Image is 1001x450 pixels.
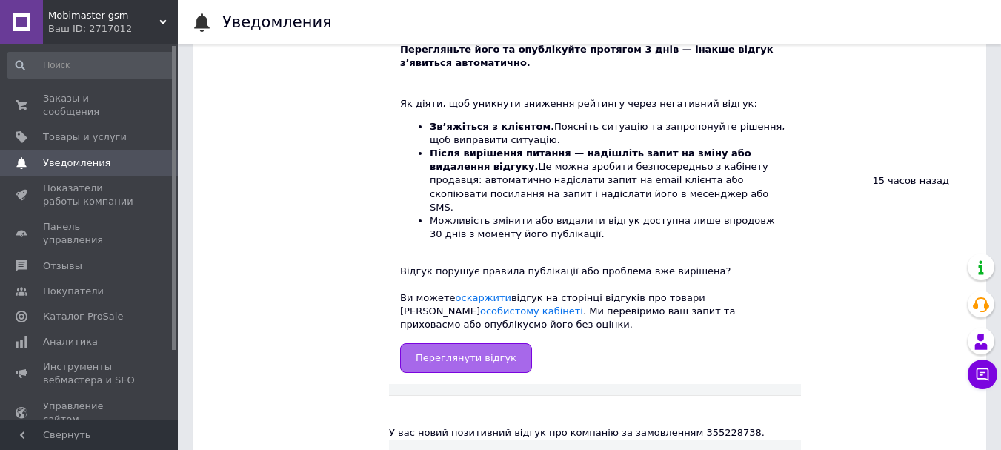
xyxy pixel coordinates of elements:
li: Можливість змінити або видалити відгук доступна лише впродовж 30 днів з моменту його публікації. [430,214,790,241]
a: особистому кабінеті [480,305,583,317]
div: Ваш ID: 2717012 [48,22,178,36]
div: Як діяти, щоб уникнути зниження рейтингу через негативний відгук: Відгук порушує правила публікац... [400,83,790,331]
b: Зв’яжіться з клієнтом. [430,121,554,132]
span: Уведомления [43,156,110,170]
span: Инструменты вебмастера и SEO [43,360,137,387]
li: Це можна зробити безпосередньо з кабінету продавця: автоматично надіслати запит на email клієнта ... [430,147,790,214]
span: Mobimaster-gsm [48,9,159,22]
div: [DATE] [DATE] ви отримали новий негативний відгук про компанію за замовленням 355610190. [400,2,790,372]
span: Покупатели [43,285,104,298]
span: Заказы и сообщения [43,92,137,119]
span: Управление сайтом [43,400,137,426]
button: Чат с покупателем [968,360,997,389]
b: Перегляньте його та опублікуйте протягом 3 днів — інакше відгук з’явиться автоматично. [400,44,774,68]
a: оскаржити [456,292,511,303]
b: Після вирішення питання — надішліть запит на зміну або видалення відгуку. [430,148,751,172]
span: Товары и услуги [43,130,127,144]
h1: Уведомления [222,13,332,31]
span: Переглянути відгук [416,352,516,363]
span: Панель управления [43,220,137,247]
a: Переглянути відгук [400,343,532,373]
span: Аналитика [43,335,98,348]
span: Отзывы [43,259,82,273]
span: Каталог ProSale [43,310,123,323]
li: Поясніть ситуацію та запропонуйте рішення, щоб виправити ситуацію. [430,120,790,147]
input: Поиск [7,52,175,79]
div: У вас новий позитивний відгук про компанію за замовленням 355228738. [389,426,801,440]
span: Показатели работы компании [43,182,137,208]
